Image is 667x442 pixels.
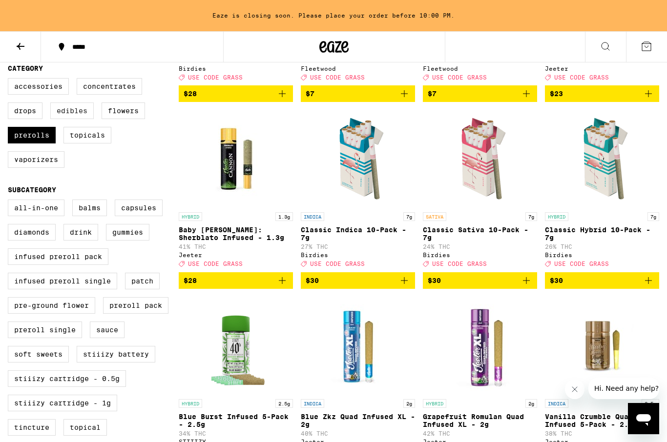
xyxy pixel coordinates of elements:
[106,224,149,241] label: Gummies
[545,430,659,437] p: 38% THC
[8,297,95,314] label: Pre-ground Flower
[115,200,163,216] label: Capsules
[588,378,659,399] iframe: Message from company
[90,321,125,338] label: Sauce
[545,226,659,241] p: Classic Hybrid 10-Pack - 7g
[423,413,537,428] p: Grapefruit Romulan Quad Infused XL - 2g
[188,74,243,80] span: USE CODE GRASS
[301,65,415,72] div: Fleetwood
[545,413,659,428] p: Vanilla Crumble Quad Infused 5-Pack - 2.5g
[125,273,160,289] label: Patch
[403,399,415,408] p: 2g
[423,430,537,437] p: 42% THC
[306,277,319,284] span: $30
[628,403,659,434] iframe: Button to launch messaging window
[8,273,117,289] label: Infused Preroll Single
[431,110,529,207] img: Birdies - Classic Sativa 10-Pack - 7g
[431,297,529,394] img: Jeeter - Grapefruit Romulan Quad Infused XL - 2g
[8,224,56,241] label: Diamonds
[179,399,202,408] p: HYBRID
[184,90,197,98] span: $28
[545,110,659,272] a: Open page for Classic Hybrid 10-Pack - 7g from Birdies
[8,151,64,168] label: Vaporizers
[8,127,56,143] label: Prerolls
[187,110,285,207] img: Jeeter - Baby Cannon: Sherblato Infused - 1.3g
[545,252,659,258] div: Birdies
[301,110,415,272] a: Open page for Classic Indica 10-Pack - 7g from Birdies
[63,224,98,241] label: Drink
[306,90,314,98] span: $7
[565,380,584,399] iframe: Close message
[550,277,563,284] span: $30
[553,297,651,394] img: Jeeter - Vanilla Crumble Quad Infused 5-Pack - 2.5g
[545,65,659,72] div: Jeeter
[63,419,107,436] label: Topical
[8,346,69,362] label: Soft Sweets
[77,346,155,362] label: STIIIZY Battery
[545,272,659,289] button: Add to bag
[301,413,415,428] p: Blue Zkz Quad Infused XL - 2g
[525,399,537,408] p: 2g
[545,243,659,250] p: 26% THC
[423,252,537,258] div: Birdies
[525,212,537,221] p: 7g
[309,297,407,394] img: Jeeter - Blue Zkz Quad Infused XL - 2g
[8,419,56,436] label: Tincture
[63,127,111,143] label: Topicals
[179,85,293,102] button: Add to bag
[301,252,415,258] div: Birdies
[310,261,365,267] span: USE CODE GRASS
[423,85,537,102] button: Add to bag
[103,297,168,314] label: Preroll Pack
[8,200,64,216] label: All-In-One
[553,110,651,207] img: Birdies - Classic Hybrid 10-Pack - 7g
[301,430,415,437] p: 40% THC
[179,110,293,272] a: Open page for Baby Cannon: Sherblato Infused - 1.3g from Jeeter
[423,243,537,250] p: 24% THC
[8,78,69,95] label: Accessories
[102,102,145,119] label: Flowers
[179,272,293,289] button: Add to bag
[179,65,293,72] div: Birdies
[423,272,537,289] button: Add to bag
[8,248,108,265] label: Infused Preroll Pack
[301,85,415,102] button: Add to bag
[647,212,659,221] p: 7g
[179,413,293,428] p: Blue Burst Infused 5-Pack - 2.5g
[8,370,126,387] label: STIIIZY Cartridge - 0.5g
[8,321,82,338] label: Preroll Single
[301,399,324,408] p: INDICA
[179,212,202,221] p: HYBRID
[432,261,487,267] span: USE CODE GRASS
[187,297,285,394] img: STIIIZY - Blue Burst Infused 5-Pack - 2.5g
[179,252,293,258] div: Jeeter
[545,399,568,408] p: INDICA
[179,226,293,241] p: Baby [PERSON_NAME]: Sherblato Infused - 1.3g
[275,212,293,221] p: 1.3g
[550,90,563,98] span: $23
[188,261,243,267] span: USE CODE GRASS
[403,212,415,221] p: 7g
[8,186,56,194] legend: Subcategory
[428,277,441,284] span: $30
[423,110,537,272] a: Open page for Classic Sativa 10-Pack - 7g from Birdies
[545,212,568,221] p: HYBRID
[432,74,487,80] span: USE CODE GRASS
[310,74,365,80] span: USE CODE GRASS
[8,64,43,72] legend: Category
[72,200,107,216] label: Balms
[50,102,94,119] label: Edibles
[275,399,293,408] p: 2.5g
[301,272,415,289] button: Add to bag
[554,74,609,80] span: USE CODE GRASS
[309,110,407,207] img: Birdies - Classic Indica 10-Pack - 7g
[545,85,659,102] button: Add to bag
[179,243,293,250] p: 41% THC
[301,212,324,221] p: INDICA
[423,226,537,241] p: Classic Sativa 10-Pack - 7g
[8,102,42,119] label: Drops
[184,277,197,284] span: $28
[179,430,293,437] p: 34% THC
[554,261,609,267] span: USE CODE GRASS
